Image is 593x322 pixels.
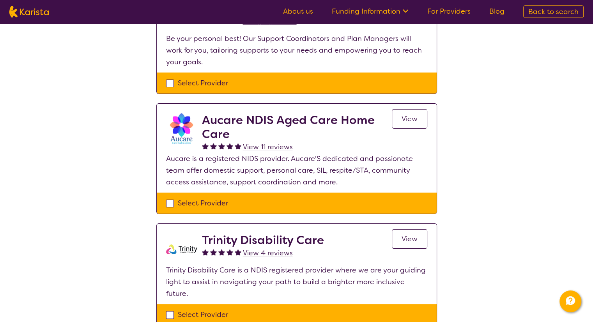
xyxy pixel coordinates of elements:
img: fullstar [210,143,217,149]
img: pxtnkcyzh0s3chkr6hsj.png [166,113,197,144]
img: fullstar [227,143,233,149]
a: About us [283,7,313,16]
img: fullstar [202,249,209,255]
p: Aucare is a registered NIDS provider. Aucare'S dedicated and passionate team offer domestic suppo... [166,153,427,188]
p: Be your personal best! Our Support Coordinators and Plan Managers will work for you, tailoring su... [166,33,427,68]
img: fullstar [235,143,241,149]
span: View [402,114,418,124]
a: View [392,229,427,249]
span: View [402,234,418,244]
a: Funding Information [332,7,409,16]
a: Blog [489,7,504,16]
a: For Providers [427,7,471,16]
p: Trinity Disability Care is a NDIS registered provider where we are your guiding light to assist i... [166,264,427,299]
span: View 11 reviews [243,142,293,152]
img: fullstar [235,249,241,255]
span: Back to search [528,7,579,16]
a: View 4 reviews [243,247,293,259]
img: Karista logo [9,6,49,18]
img: fullstar [210,249,217,255]
img: fullstar [218,143,225,149]
a: View 11 reviews [243,141,293,153]
img: fullstar [202,143,209,149]
img: xjuql8d3dr7ea5kriig5.png [166,233,197,264]
img: fullstar [218,249,225,255]
h2: Trinity Disability Care [202,233,324,247]
a: View [392,109,427,129]
button: Channel Menu [559,290,581,312]
h2: Aucare NDIS Aged Care Home Care [202,113,392,141]
span: View 4 reviews [243,248,293,258]
img: fullstar [227,249,233,255]
a: Back to search [523,5,584,18]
